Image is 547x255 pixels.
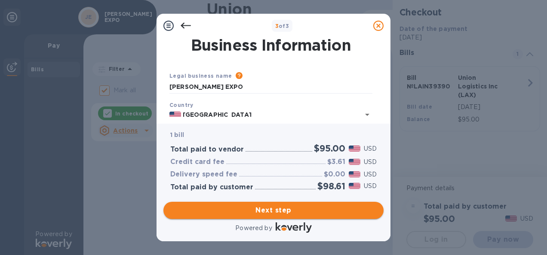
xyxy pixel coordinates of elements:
h3: Credit card fee [170,158,224,166]
p: USD [364,182,377,191]
input: Enter legal business name [169,81,372,94]
button: Open [361,109,373,121]
h2: $98.61 [317,181,345,191]
h3: Total paid by customer [170,183,253,191]
img: USD [349,183,360,189]
button: Next step [163,202,384,219]
img: USD [349,159,360,165]
img: Logo [276,222,312,233]
p: Powered by [235,224,272,233]
p: USD [364,144,377,153]
img: US [169,112,181,118]
span: Next step [170,205,377,216]
h3: $0.00 [324,170,345,179]
h3: $3.61 [327,158,345,166]
p: USD [364,170,377,179]
h2: $95.00 [314,143,345,154]
b: of 3 [275,23,289,29]
img: USD [349,171,360,177]
b: 1 bill [170,131,184,138]
h3: Total paid to vendor [170,146,244,154]
img: USD [349,146,360,152]
p: USD [364,158,377,167]
input: Select country [181,109,348,120]
b: Country [169,102,194,108]
span: 3 [275,23,279,29]
b: Legal business name [169,73,232,79]
h1: Business Information [168,36,374,54]
h3: Delivery speed fee [170,170,237,179]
